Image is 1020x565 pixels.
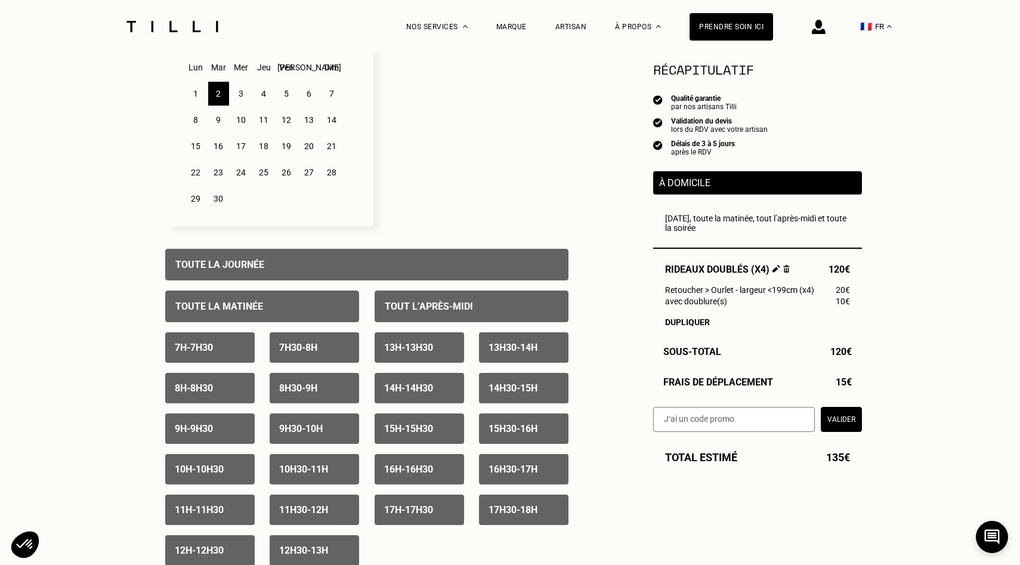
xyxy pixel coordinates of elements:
p: 17h30 - 18h [489,504,537,515]
div: 9 [208,108,229,132]
span: 120€ [830,346,852,357]
section: Récapitulatif [653,60,862,79]
p: 13h30 - 14h [489,342,537,353]
div: après le RDV [671,148,735,156]
div: 10 [231,108,252,132]
p: 12h - 12h30 [175,545,224,556]
p: 14h - 14h30 [384,382,433,394]
div: 18 [254,134,274,158]
span: avec doublure(s) [665,297,727,306]
p: 9h30 - 10h [279,423,323,434]
div: Total estimé [653,451,862,464]
p: Sélectionnez plusieurs dates et plusieurs créneaux pour obtenir un rendez vous dans les plus bref... [373,8,568,226]
img: icon list info [653,117,663,128]
img: Supprimer [783,265,790,273]
p: 15h30 - 16h [489,423,537,434]
img: icône connexion [812,20,826,34]
div: 15 [186,134,206,158]
span: 120€ [829,264,850,275]
img: Menu déroulant à propos [656,25,661,28]
img: Menu déroulant [463,25,468,28]
p: 14h30 - 15h [489,382,537,394]
div: 24 [231,160,252,184]
div: Qualité garantie [671,94,737,103]
a: Marque [496,23,527,31]
div: 14 [322,108,342,132]
div: 29 [186,187,206,211]
p: 12h30 - 13h [279,545,328,556]
span: 10€ [836,297,850,306]
span: 20€ [836,285,850,295]
div: Sous-Total [653,346,862,357]
p: 10h - 10h30 [175,464,224,475]
p: 13h - 13h30 [384,342,433,353]
p: 9h - 9h30 [175,423,213,434]
span: Rideaux doublés (x4) [665,264,790,275]
p: 11h30 - 12h [279,504,328,515]
p: 7h30 - 8h [279,342,317,353]
input: J‘ai un code promo [653,407,815,432]
div: 13 [299,108,320,132]
div: 21 [322,134,342,158]
p: 16h - 16h30 [384,464,433,475]
div: 3 [231,82,252,106]
div: Dupliquer [665,317,850,327]
p: 11h - 11h30 [175,504,224,515]
div: 8 [186,108,206,132]
span: 135€ [826,451,850,464]
div: 25 [254,160,274,184]
div: 4 [254,82,274,106]
button: Valider [821,407,862,432]
a: Artisan [555,23,587,31]
p: 17h - 17h30 [384,504,433,515]
span: 15€ [836,376,852,388]
span: 🇫🇷 [860,21,872,32]
p: 15h - 15h30 [384,423,433,434]
span: Retoucher > Ourlet - largeur <199cm (x4) [665,285,814,295]
div: 7 [322,82,342,106]
div: 6 [299,82,320,106]
div: 11 [254,108,274,132]
div: 1 [186,82,206,106]
p: À domicile [659,177,856,189]
p: 7h - 7h30 [175,342,213,353]
p: 8h - 8h30 [175,382,213,394]
p: 8h30 - 9h [279,382,317,394]
div: 12 [276,108,297,132]
div: [DATE], toute la matinée, tout l’après-midi et toute la soirée [665,214,850,233]
p: Toute la journée [175,259,264,270]
div: lors du RDV avec votre artisan [671,125,768,134]
div: Délais de 3 à 5 jours [671,140,735,148]
img: icon list info [653,140,663,150]
div: 23 [208,160,229,184]
div: 16 [208,134,229,158]
div: Validation du devis [671,117,768,125]
div: 22 [186,160,206,184]
p: 16h30 - 17h [489,464,537,475]
div: par nos artisans Tilli [671,103,737,111]
img: Éditer [772,265,780,273]
div: 5 [276,82,297,106]
div: Frais de déplacement [653,376,862,388]
div: 20 [299,134,320,158]
img: menu déroulant [887,25,892,28]
p: 10h30 - 11h [279,464,328,475]
div: 19 [276,134,297,158]
div: 30 [208,187,229,211]
p: Tout l’après-midi [385,301,473,312]
div: 28 [322,160,342,184]
div: 17 [231,134,252,158]
div: 27 [299,160,320,184]
p: Toute la matinée [175,301,263,312]
img: Logo du service de couturière Tilli [122,21,222,32]
div: 2 [208,82,229,106]
img: icon list info [653,94,663,105]
div: 26 [276,160,297,184]
a: Prendre soin ici [690,13,773,41]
